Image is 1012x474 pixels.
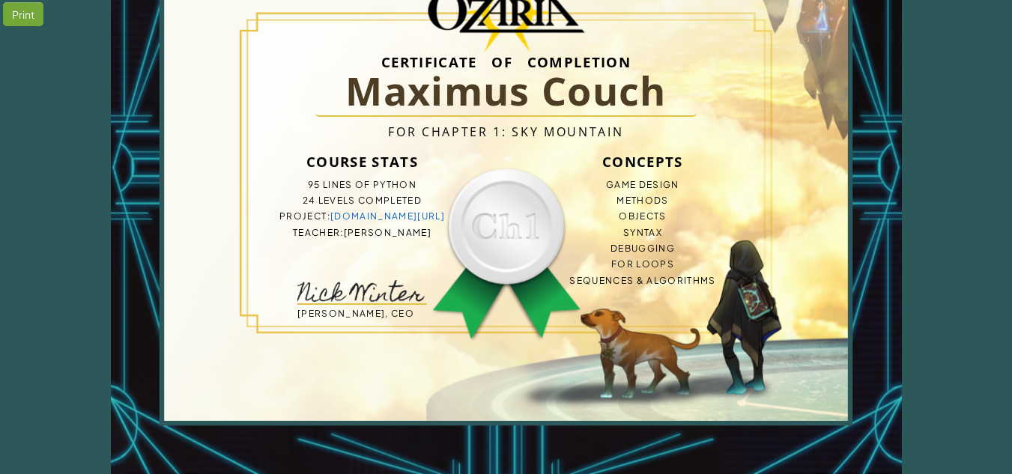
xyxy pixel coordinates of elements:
li: Game Design [535,177,751,192]
span: : [327,210,330,222]
h3: Concepts [535,147,751,177]
span: [PERSON_NAME] [344,227,431,238]
li: Syntax [535,225,751,240]
li: Objects [535,208,751,224]
li: Sequences & Algorithms [535,273,751,288]
span: : [340,227,343,238]
h1: Maximus Couch [315,67,697,117]
span: 24 [303,195,316,206]
span: levels completed [318,195,422,206]
h3: Course Stats [255,147,470,177]
span: For [388,124,416,140]
span: Project [279,210,327,222]
a: [DOMAIN_NAME][URL] [330,210,445,222]
span: Chapter 1: Sky Mountain [422,124,623,140]
li: Debugging [535,240,751,256]
span: lines of [323,179,371,190]
li: For Loops [535,256,751,272]
img: signature-nick.png [297,280,425,302]
span: Teacher [293,227,340,238]
span: 95 [308,179,321,190]
h3: Certificate of Completion [255,57,758,67]
li: Methods [535,192,751,208]
span: [PERSON_NAME], CEO [297,308,414,319]
span: Python [373,179,416,190]
div: Print [3,2,43,26]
